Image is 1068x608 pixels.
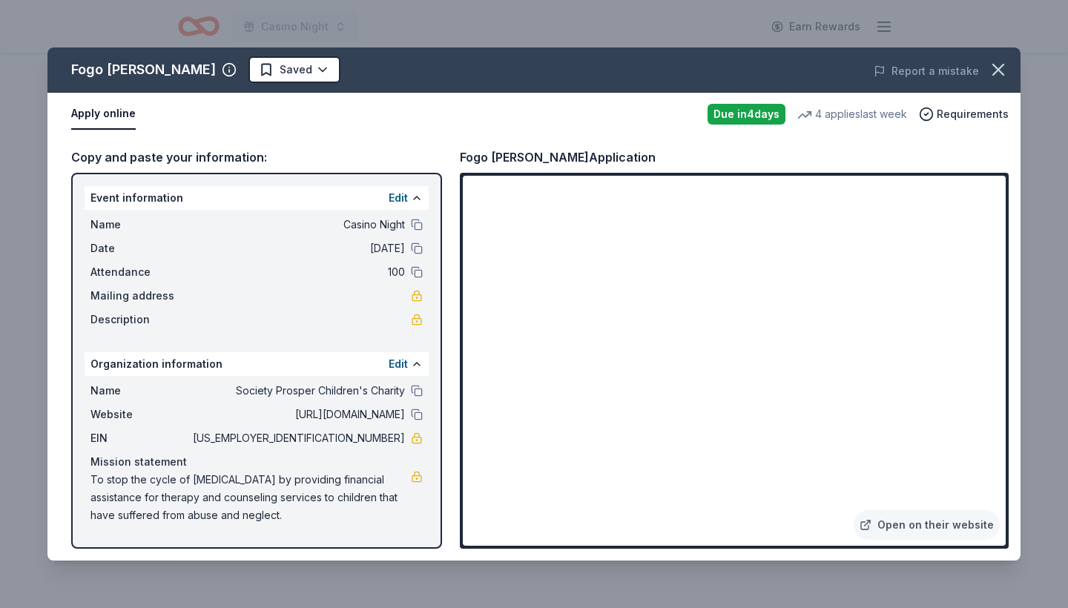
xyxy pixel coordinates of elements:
[90,406,190,423] span: Website
[854,510,1000,540] a: Open on their website
[190,239,405,257] span: [DATE]
[71,99,136,130] button: Apply online
[90,216,190,234] span: Name
[248,56,340,83] button: Saved
[190,429,405,447] span: [US_EMPLOYER_IDENTIFICATION_NUMBER]
[71,148,442,167] div: Copy and paste your information:
[71,58,216,82] div: Fogo [PERSON_NAME]
[90,263,190,281] span: Attendance
[90,429,190,447] span: EIN
[90,311,190,328] span: Description
[90,239,190,257] span: Date
[190,263,405,281] span: 100
[85,352,429,376] div: Organization information
[937,105,1009,123] span: Requirements
[708,104,785,125] div: Due in 4 days
[919,105,1009,123] button: Requirements
[460,148,656,167] div: Fogo [PERSON_NAME] Application
[874,62,979,80] button: Report a mistake
[90,287,190,305] span: Mailing address
[85,186,429,210] div: Event information
[90,471,411,524] span: To stop the cycle of [MEDICAL_DATA] by providing financial assistance for therapy and counseling ...
[90,453,423,471] div: Mission statement
[90,382,190,400] span: Name
[797,105,907,123] div: 4 applies last week
[389,189,408,207] button: Edit
[190,382,405,400] span: Society Prosper Children's Charity
[280,61,312,79] span: Saved
[389,355,408,373] button: Edit
[190,406,405,423] span: [URL][DOMAIN_NAME]
[190,216,405,234] span: Casino Night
